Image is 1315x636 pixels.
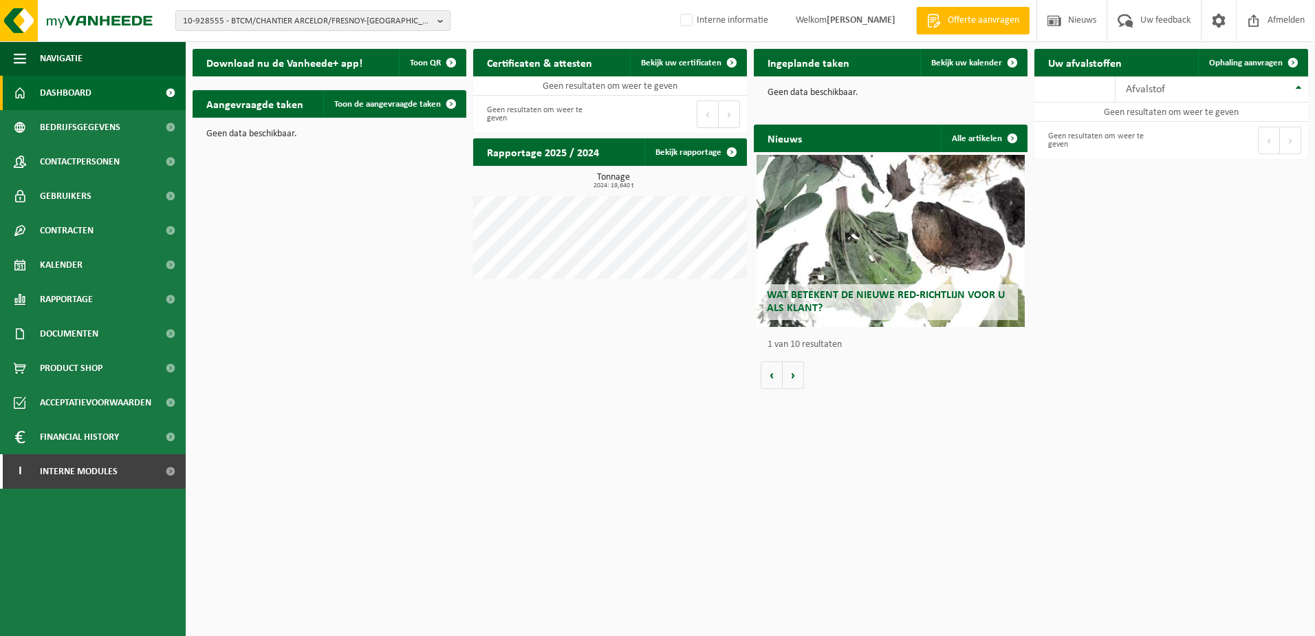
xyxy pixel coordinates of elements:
h2: Uw afvalstoffen [1034,49,1135,76]
span: Product Shop [40,351,102,385]
span: Acceptatievoorwaarden [40,385,151,420]
span: Navigatie [40,41,83,76]
span: I [14,454,26,489]
span: Documenten [40,317,98,351]
span: Ophaling aanvragen [1209,59,1283,67]
div: Geen resultaten om weer te geven [1041,125,1164,156]
td: Geen resultaten om weer te geven [1034,103,1308,122]
div: Geen resultaten om weer te geven [480,99,603,129]
button: Next [719,100,740,128]
a: Offerte aanvragen [916,7,1030,34]
h2: Certificaten & attesten [473,49,606,76]
span: Offerte aanvragen [944,14,1023,28]
a: Alle artikelen [941,125,1026,152]
a: Toon de aangevraagde taken [323,90,465,118]
button: 10-928555 - BTCM/CHANTIER ARCELOR/FRESNOY-[GEOGRAPHIC_DATA] [175,10,450,31]
p: 1 van 10 resultaten [768,340,1021,350]
span: Rapportage [40,282,93,317]
button: Toon QR [399,49,465,76]
span: Toon QR [410,59,441,67]
span: Afvalstof [1126,84,1165,95]
span: 10-928555 - BTCM/CHANTIER ARCELOR/FRESNOY-[GEOGRAPHIC_DATA] [183,11,432,32]
span: Bedrijfsgegevens [40,110,120,145]
span: Bekijk uw kalender [931,59,1002,67]
span: 2024: 19,640 t [480,182,747,189]
h2: Ingeplande taken [754,49,863,76]
a: Bekijk uw certificaten [630,49,746,76]
button: Next [1280,127,1301,154]
span: Contactpersonen [40,145,120,179]
span: Financial History [40,420,119,454]
a: Bekijk uw kalender [920,49,1026,76]
span: Wat betekent de nieuwe RED-richtlijn voor u als klant? [767,290,1005,314]
span: Gebruikers [40,179,91,213]
label: Interne informatie [677,10,768,31]
span: Contracten [40,213,94,248]
h2: Aangevraagde taken [193,90,317,117]
span: Kalender [40,248,83,282]
p: Geen data beschikbaar. [206,129,453,139]
a: Bekijk rapportage [644,138,746,166]
button: Volgende [783,361,804,389]
h2: Nieuws [754,125,816,151]
h2: Download nu de Vanheede+ app! [193,49,376,76]
td: Geen resultaten om weer te geven [473,76,747,96]
h3: Tonnage [480,173,747,189]
span: Interne modules [40,454,118,489]
button: Previous [697,100,719,128]
h2: Rapportage 2025 / 2024 [473,138,613,165]
button: Previous [1258,127,1280,154]
a: Ophaling aanvragen [1198,49,1307,76]
p: Geen data beschikbaar. [768,88,1014,98]
button: Vorige [761,361,783,389]
span: Toon de aangevraagde taken [334,100,441,109]
strong: [PERSON_NAME] [827,15,895,25]
a: Wat betekent de nieuwe RED-richtlijn voor u als klant? [757,155,1025,327]
span: Bekijk uw certificaten [641,59,721,67]
span: Dashboard [40,76,91,110]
